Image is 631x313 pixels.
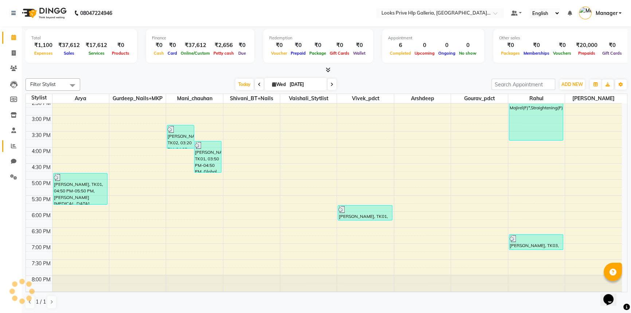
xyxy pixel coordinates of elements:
span: Today [235,79,254,90]
div: 6 [388,41,413,50]
span: Manager [595,9,617,17]
div: 0 [457,41,478,50]
div: 6:30 PM [30,228,52,235]
span: Services [87,51,106,56]
div: 2:30 PM [30,99,52,107]
div: ₹2,656 [212,41,236,50]
span: Vouchers [551,51,573,56]
div: ₹0 [269,41,289,50]
span: Packages [499,51,522,56]
b: 08047224946 [80,3,112,23]
span: 1 / 1 [36,298,46,306]
div: ₹20,000 [573,41,600,50]
span: Online/Custom [179,51,212,56]
span: Cash [152,51,166,56]
div: 7:30 PM [30,260,52,267]
img: Manager [579,7,592,19]
span: Gourav_pdct [451,94,507,103]
div: ₹0 [289,41,307,50]
div: ₹0 [551,41,573,50]
span: Voucher [269,51,289,56]
div: ₹0 [110,41,131,50]
span: Rahul [508,94,565,103]
div: ₹0 [152,41,166,50]
div: 3:00 PM [30,116,52,123]
div: ₹1,100 [31,41,55,50]
span: Petty cash [212,51,236,56]
div: Total [31,35,131,41]
div: 4:00 PM [30,148,52,155]
span: [PERSON_NAME] [565,94,622,103]
span: No show [457,51,478,56]
input: 2025-09-03 [287,79,324,90]
div: ₹0 [351,41,367,50]
span: Ongoing [436,51,457,56]
div: [PERSON_NAME], TK02, 03:20 PM-04:05 PM, [PERSON_NAME] Styling [167,125,194,148]
div: [PERSON_NAME], TK01, 03:50 PM-04:50 PM, Global Color Majirel(F)* [195,141,221,172]
span: Package [307,51,328,56]
span: Expenses [32,51,55,56]
div: Finance [152,35,248,41]
div: 5:30 PM [30,196,52,203]
span: Wallet [351,51,367,56]
input: Search Appointment [491,79,555,90]
div: 5:00 PM [30,180,52,187]
span: ADD NEW [561,82,583,87]
span: Gurdeep_Nails+MKP [109,94,166,103]
span: Arya [52,94,109,103]
div: 6:00 PM [30,212,52,219]
span: Mani_chauhan [166,94,223,103]
div: ₹0 [499,41,522,50]
div: ₹0 [328,41,351,50]
div: 7:00 PM [30,244,52,251]
span: Upcoming [413,51,436,56]
span: Arshdeep [394,94,451,103]
div: ₹0 [600,41,624,50]
div: [PERSON_NAME], TK03, 06:45 PM-07:15 PM, Gel Styling Men [509,235,563,250]
div: Stylist [26,94,52,102]
span: Due [236,51,248,56]
div: Appointment [388,35,478,41]
div: ₹0 [522,41,551,50]
span: Gift Cards [328,51,351,56]
span: Completed [388,51,413,56]
span: Wed [270,82,287,87]
span: Vaishali_Stytlist [280,94,337,103]
div: 3:30 PM [30,132,52,139]
span: Prepaids [576,51,597,56]
div: ₹0 [166,41,179,50]
div: ₹17,612 [83,41,110,50]
div: Redemption [269,35,367,41]
span: Card [166,51,179,56]
div: 0 [413,41,436,50]
div: 0 [436,41,457,50]
span: Shivani_BT+Nails [223,94,280,103]
span: Gift Cards [600,51,624,56]
div: [PERSON_NAME], TK01, 01:50 PM-03:50 PM, Global Color Majirel(F)*,Straightening(F)* [509,78,563,140]
div: ₹37,612 [55,41,83,50]
span: Products [110,51,131,56]
span: Sales [62,51,76,56]
img: logo [19,3,68,23]
span: Vivek_pdct [337,94,393,103]
iframe: chat widget [600,284,624,306]
div: ₹0 [236,41,248,50]
span: Prepaid [289,51,307,56]
div: Other sales [499,35,624,41]
div: [PERSON_NAME], TK01, 05:50 PM-06:20 PM, Classic Pedicure(F) [338,206,392,220]
button: ADD NEW [560,79,585,90]
span: Filter Stylist [30,81,56,87]
div: ₹0 [307,41,328,50]
div: ₹37,612 [179,41,212,50]
span: Memberships [522,51,551,56]
div: 8:00 PM [30,276,52,283]
div: [PERSON_NAME], TK01, 04:50 PM-05:50 PM, [PERSON_NAME] [MEDICAL_DATA] Treatment(F)* [54,173,107,204]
